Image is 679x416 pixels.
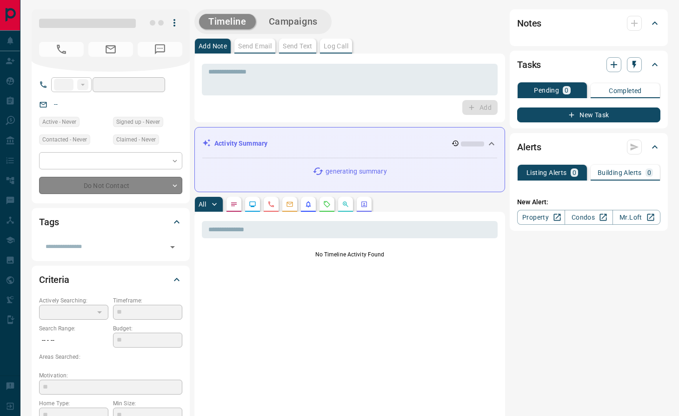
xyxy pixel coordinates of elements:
[267,201,275,208] svg: Calls
[39,399,108,408] p: Home Type:
[39,296,108,305] p: Actively Searching:
[54,101,58,108] a: --
[326,167,386,176] p: generating summary
[199,14,256,29] button: Timeline
[612,210,660,225] a: Mr.Loft
[202,250,498,259] p: No Timeline Activity Found
[88,42,133,57] span: No Email
[517,140,541,154] h2: Alerts
[39,268,182,291] div: Criteria
[323,201,331,208] svg: Requests
[42,135,87,144] span: Contacted - Never
[286,201,293,208] svg: Emails
[39,324,108,333] p: Search Range:
[305,201,312,208] svg: Listing Alerts
[526,169,567,176] p: Listing Alerts
[517,54,660,76] div: Tasks
[572,169,576,176] p: 0
[260,14,327,29] button: Campaigns
[199,43,227,49] p: Add Note
[598,169,642,176] p: Building Alerts
[42,117,76,127] span: Active - Never
[39,42,84,57] span: No Number
[517,57,541,72] h2: Tasks
[647,169,651,176] p: 0
[39,272,69,287] h2: Criteria
[113,296,182,305] p: Timeframe:
[202,135,497,152] div: Activity Summary
[249,201,256,208] svg: Lead Browsing Activity
[517,107,660,122] button: New Task
[39,177,182,194] div: Do Not Contact
[534,87,559,94] p: Pending
[166,241,179,254] button: Open
[517,136,660,158] div: Alerts
[39,371,182,380] p: Motivation:
[113,399,182,408] p: Min Size:
[116,135,156,144] span: Claimed - Never
[342,201,349,208] svg: Opportunities
[230,201,238,208] svg: Notes
[214,139,267,148] p: Activity Summary
[517,197,660,207] p: New Alert:
[565,210,612,225] a: Condos
[39,333,108,348] p: -- - --
[609,87,642,94] p: Completed
[199,201,206,208] p: All
[517,210,565,225] a: Property
[116,117,160,127] span: Signed up - Never
[360,201,368,208] svg: Agent Actions
[39,353,182,361] p: Areas Searched:
[39,211,182,233] div: Tags
[39,215,59,229] h2: Tags
[565,87,568,94] p: 0
[517,16,541,31] h2: Notes
[138,42,182,57] span: No Number
[113,324,182,333] p: Budget:
[517,12,660,34] div: Notes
